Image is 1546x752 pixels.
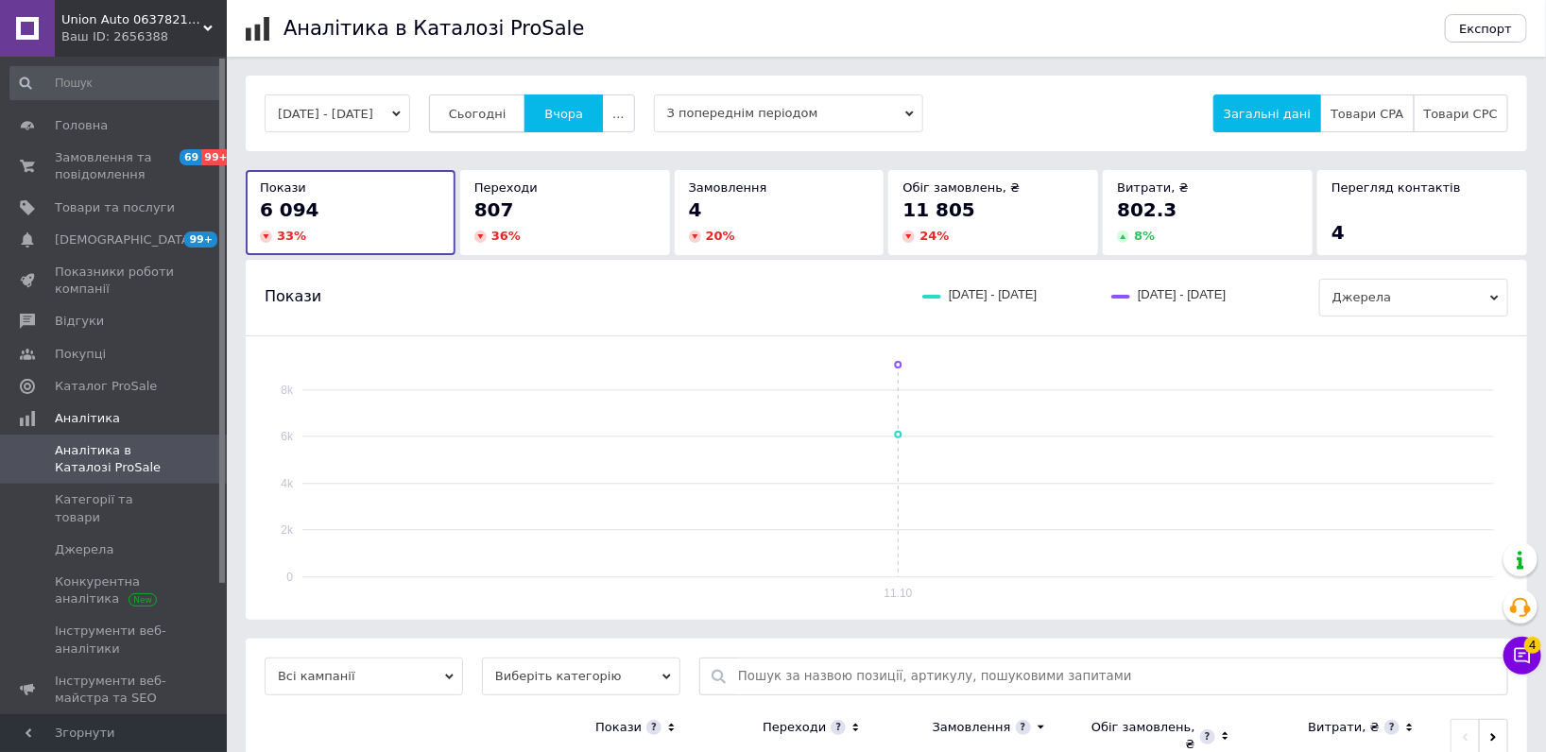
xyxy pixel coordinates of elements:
span: 33 % [277,229,306,243]
span: 99+ [184,231,217,248]
span: 20 % [706,229,735,243]
span: 6 094 [260,198,319,221]
span: 24 % [919,229,949,243]
button: Загальні дані [1213,94,1321,132]
button: Товари CPC [1414,94,1508,132]
button: Товари CPA [1320,94,1414,132]
span: Union Аuto 0637821853 автозапчастини [61,11,203,28]
span: 4 [1524,637,1541,654]
div: Покази [595,719,642,736]
button: [DATE] - [DATE] [265,94,410,132]
button: Експорт [1445,14,1528,43]
span: 8 % [1134,229,1155,243]
button: Вчора [524,94,603,132]
span: Інструменти веб-майстра та SEO [55,673,175,707]
span: Замовлення [689,180,767,195]
span: Обіг замовлень, ₴ [902,180,1020,195]
span: Перегляд контактів [1331,180,1461,195]
span: З попереднім періодом [654,94,923,132]
span: Вчора [544,107,583,121]
span: Покази [265,286,321,307]
span: 802.3 [1117,198,1177,221]
button: Сьогодні [429,94,526,132]
span: Каталог ProSale [55,378,157,395]
span: Замовлення та повідомлення [55,149,175,183]
h1: Аналітика в Каталозі ProSale [283,17,584,40]
span: 69 [180,149,201,165]
span: 36 % [491,229,521,243]
span: 4 [689,198,702,221]
span: Переходи [474,180,538,195]
span: Відгуки [55,313,104,330]
span: Всі кампанії [265,658,463,695]
span: Інструменти веб-аналітики [55,623,175,657]
span: Витрати, ₴ [1117,180,1189,195]
text: 0 [286,571,293,584]
span: Покази [260,180,306,195]
input: Пошук [9,66,222,100]
div: Переходи [763,719,826,736]
text: 4k [281,477,294,490]
text: 11.10 [885,587,913,600]
span: Конкурентна аналітика [55,573,175,607]
span: Товари CPA [1331,107,1403,121]
span: Експорт [1460,22,1513,36]
span: 11 805 [902,198,975,221]
span: Показники роботи компанії [55,264,175,298]
input: Пошук за назвою позиції, артикулу, пошуковими запитами [738,658,1498,694]
span: Аналітика в Каталозі ProSale [55,442,175,476]
span: ... [612,107,624,121]
span: 99+ [201,149,232,165]
span: Загальні дані [1224,107,1311,121]
div: Витрати, ₴ [1308,719,1380,736]
span: Категорії та товари [55,491,175,525]
span: Покупці [55,346,106,363]
span: 4 [1331,221,1345,244]
button: ... [602,94,634,132]
span: Сьогодні [449,107,507,121]
span: 807 [474,198,514,221]
text: 2k [281,523,294,537]
span: Товари та послуги [55,199,175,216]
div: Замовлення [933,719,1011,736]
span: [DEMOGRAPHIC_DATA] [55,231,195,248]
text: 6k [281,430,294,443]
span: Виберіть категорію [482,658,680,695]
span: Джерела [1319,279,1508,316]
text: 8k [281,384,294,397]
span: Джерела [55,541,113,558]
button: Чат з покупцем4 [1503,637,1541,675]
span: Товари CPC [1424,107,1498,121]
div: Ваш ID: 2656388 [61,28,227,45]
span: Аналітика [55,410,120,427]
span: Головна [55,117,108,134]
